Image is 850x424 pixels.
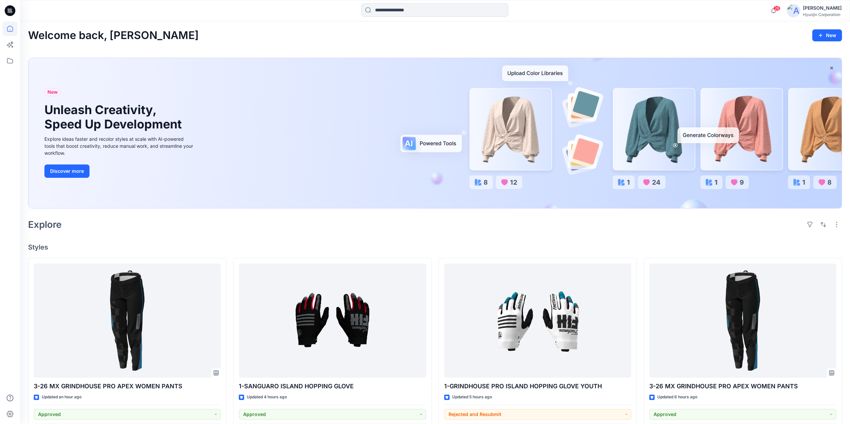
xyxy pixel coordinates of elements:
[44,135,195,156] div: Explore ideas faster and recolor styles at scale with AI-powered tools that boost creativity, red...
[42,394,81,401] p: Updated an hour ago
[649,264,836,378] a: 3-26 MX GRINDHOUSE PRO APEX WOMEN PANTS
[247,394,287,401] p: Updated 4 hours ago
[44,164,195,178] a: Discover more
[657,394,697,401] p: Updated 6 hours ago
[34,382,221,391] p: 3-26 MX GRINDHOUSE PRO APEX WOMEN PANTS
[803,4,842,12] div: [PERSON_NAME]
[34,264,221,378] a: 3-26 MX GRINDHOUSE PRO APEX WOMEN PANTS
[787,4,800,17] img: avatar
[44,103,185,131] h1: Unleash Creativity, Speed Up Development
[444,382,631,391] p: 1-GRINDHOUSE PRO ISLAND HOPPING GLOVE YOUTH
[812,29,842,41] button: New
[452,394,492,401] p: Updated 5 hours ago
[28,29,199,42] h2: Welcome back, [PERSON_NAME]
[773,6,781,11] span: 26
[28,219,62,230] h2: Explore
[44,164,90,178] button: Discover more
[444,264,631,378] a: 1-GRINDHOUSE PRO ISLAND HOPPING GLOVE YOUTH
[649,382,836,391] p: 3-26 MX GRINDHOUSE PRO APEX WOMEN PANTS
[28,243,842,251] h4: Styles
[47,88,58,96] span: New
[803,12,842,17] div: Hyunjin Corporation
[239,382,426,391] p: 1-SANGUARO ISLAND HOPPING GLOVE
[239,264,426,378] a: 1-SANGUARO ISLAND HOPPING GLOVE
